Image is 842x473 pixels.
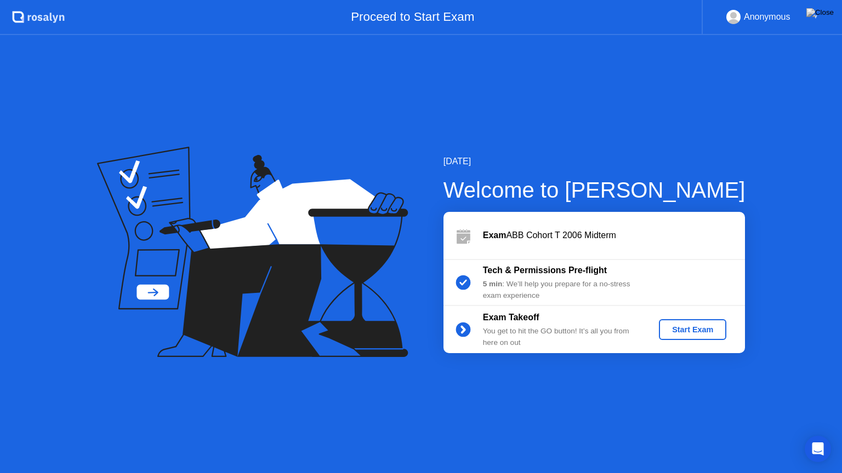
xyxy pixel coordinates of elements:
button: Start Exam [659,319,726,340]
b: 5 min [483,280,503,288]
div: Open Intercom Messenger [805,436,831,462]
div: Start Exam [663,325,722,334]
div: : We’ll help you prepare for a no-stress exam experience [483,279,641,301]
b: Exam [483,230,507,240]
div: [DATE] [443,155,746,168]
div: You get to hit the GO button! It’s all you from here on out [483,326,641,348]
div: Welcome to [PERSON_NAME] [443,174,746,206]
div: Anonymous [744,10,790,24]
b: Tech & Permissions Pre-flight [483,266,607,275]
img: Close [806,8,834,17]
b: Exam Takeoff [483,313,539,322]
div: ABB Cohort T 2006 Midterm [483,229,745,242]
